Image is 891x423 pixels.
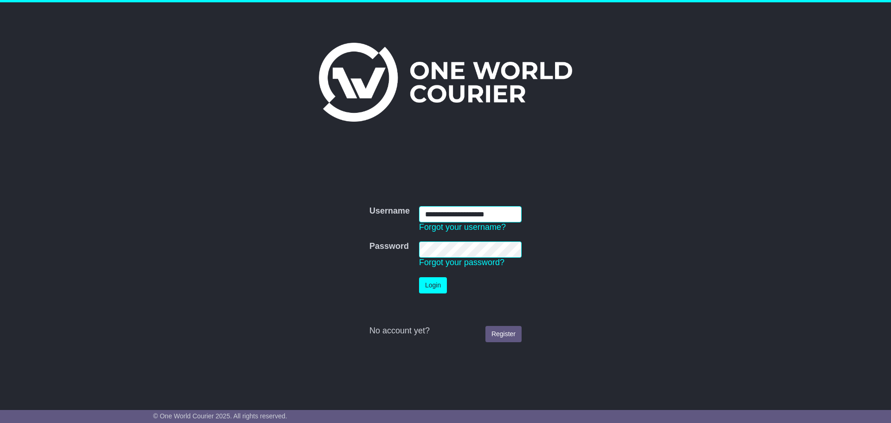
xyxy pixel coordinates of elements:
[369,326,522,336] div: No account yet?
[369,241,409,252] label: Password
[153,412,287,420] span: © One World Courier 2025. All rights reserved.
[319,43,572,122] img: One World
[419,258,504,267] a: Forgot your password?
[419,222,506,232] a: Forgot your username?
[369,206,410,216] label: Username
[485,326,522,342] a: Register
[419,277,447,293] button: Login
